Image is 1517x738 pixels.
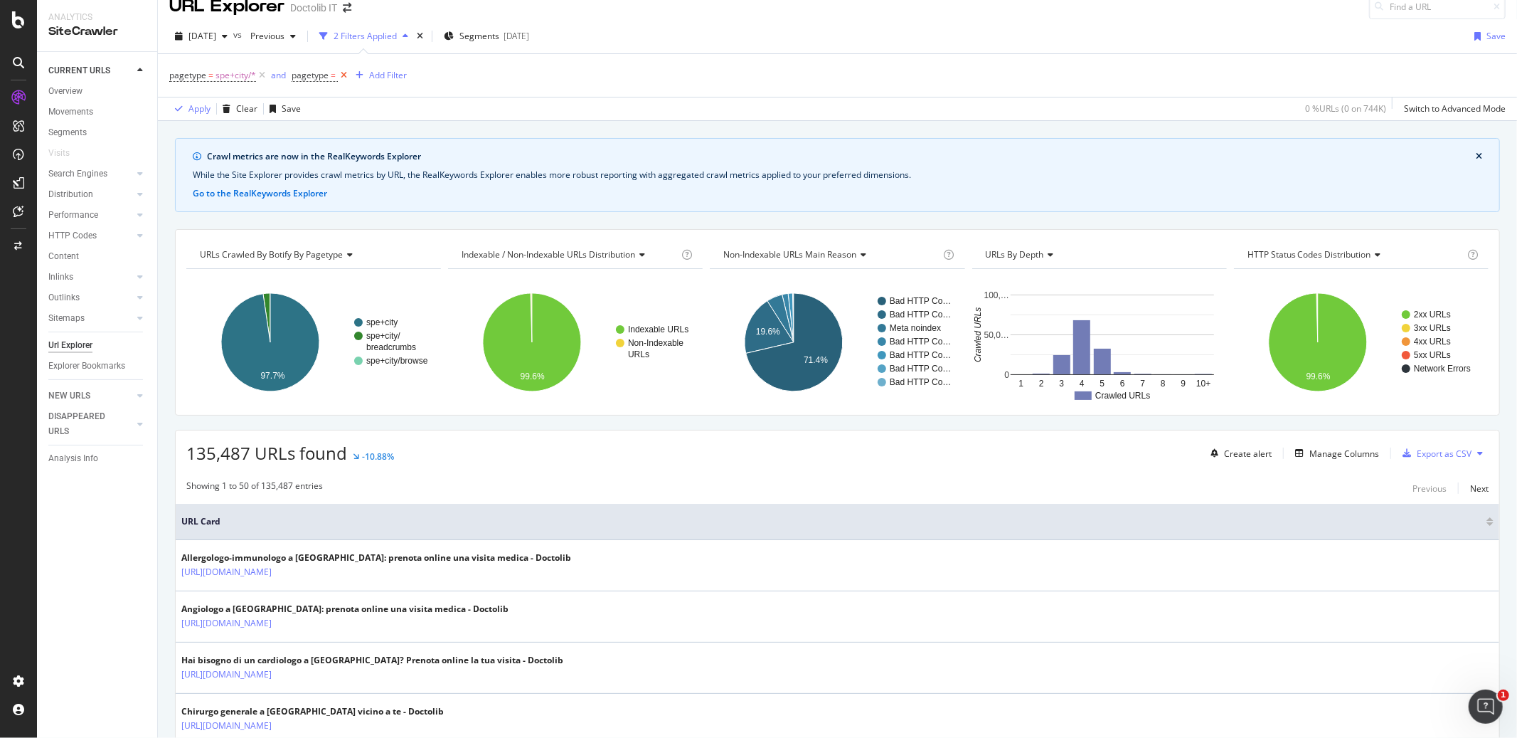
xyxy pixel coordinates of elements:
h4: URLs Crawled By Botify By pagetype [197,243,428,266]
text: Bad HTTP Co… [890,350,951,360]
text: 3xx URLs [1414,323,1451,333]
span: = [331,69,336,81]
div: Overview [48,84,82,99]
div: SiteCrawler [48,23,146,40]
a: Movements [48,105,147,120]
button: and [271,68,286,82]
text: Bad HTTP Co… [890,337,951,347]
div: Export as CSV [1417,448,1471,460]
div: arrow-right-arrow-left [343,3,351,13]
button: Previous [1412,480,1447,497]
text: 50,0… [984,330,1008,340]
h4: HTTP Status Codes Distribution [1245,243,1464,266]
a: Segments [48,125,147,140]
button: Segments[DATE] [438,25,535,48]
div: Next [1470,483,1489,495]
div: Create alert [1224,448,1272,460]
a: Explorer Bookmarks [48,359,147,374]
div: Analytics [48,11,146,23]
div: Hai bisogno di un cardiologo a [GEOGRAPHIC_DATA]? Prenota online la tua visita - Doctolib [181,654,563,667]
text: 9 [1181,379,1186,389]
a: Search Engines [48,167,133,181]
div: Sitemaps [48,311,85,326]
button: Add Filter [350,67,407,84]
button: Save [264,97,301,120]
div: DISAPPEARED URLS [48,409,120,439]
div: Url Explorer [48,338,92,353]
svg: A chart. [448,280,703,404]
a: Analysis Info [48,451,147,466]
div: [DATE] [504,30,529,42]
text: 71.4% [804,355,828,365]
a: Performance [48,208,133,223]
svg: A chart. [710,280,964,404]
div: Apply [188,102,211,115]
div: Showing 1 to 50 of 135,487 entries [186,480,323,497]
text: spe+city/ [366,331,400,341]
h4: URLs by Depth [983,243,1214,266]
text: 7 [1140,379,1145,389]
div: Save [1486,30,1506,42]
text: Non-Indexable [628,338,683,348]
span: Non-Indexable URLs Main Reason [723,248,856,260]
div: NEW URLS [48,389,90,404]
a: Distribution [48,187,133,202]
text: 5 [1100,379,1105,389]
text: 99.6% [521,371,545,381]
text: 5xx URLs [1414,350,1451,360]
button: Manage Columns [1289,445,1379,462]
div: Allergologo-immunologo a [GEOGRAPHIC_DATA]: prenota online una visita medica - Doctolib [181,552,571,564]
div: and [271,69,286,81]
div: Chirurgo generale a [GEOGRAPHIC_DATA] vicino a te - Doctolib [181,705,444,718]
h4: Indexable / Non-Indexable URLs Distribution [459,243,678,266]
text: 2xx URLs [1414,310,1451,320]
div: Add Filter [369,69,407,81]
button: [DATE] [169,25,233,48]
div: 0 % URLs ( 0 on 744K ) [1305,102,1386,115]
button: Export as CSV [1397,442,1471,465]
a: [URL][DOMAIN_NAME] [181,565,272,579]
div: HTTP Codes [48,228,97,243]
div: Segments [48,125,87,140]
a: Outlinks [48,290,133,305]
span: = [208,69,213,81]
a: Sitemaps [48,311,133,326]
text: URLs [628,349,649,359]
svg: A chart. [972,280,1227,404]
a: HTTP Codes [48,228,133,243]
span: Segments [459,30,499,42]
div: info banner [175,138,1500,212]
div: Save [282,102,301,115]
div: Clear [236,102,257,115]
a: CURRENT URLS [48,63,133,78]
svg: A chart. [186,280,441,404]
a: Url Explorer [48,338,147,353]
svg: A chart. [1234,280,1489,404]
text: 3 [1059,379,1064,389]
text: 4 [1079,379,1084,389]
div: Distribution [48,187,93,202]
button: Switch to Advanced Mode [1398,97,1506,120]
div: Doctolib IT [290,1,337,15]
text: 1 [1018,379,1023,389]
span: 2025 Oct. 10th [188,30,216,42]
text: Bad HTTP Co… [890,296,951,306]
button: Create alert [1205,442,1272,465]
button: Save [1469,25,1506,48]
a: [URL][DOMAIN_NAME] [181,616,272,631]
text: 97.7% [260,371,284,381]
button: close banner [1472,147,1486,166]
button: 2 Filters Applied [314,25,414,48]
span: pagetype [292,69,329,81]
button: Next [1470,480,1489,497]
button: Clear [217,97,257,120]
div: Previous [1412,483,1447,495]
a: Inlinks [48,270,133,285]
a: Visits [48,146,84,161]
text: 0 [1004,370,1009,380]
